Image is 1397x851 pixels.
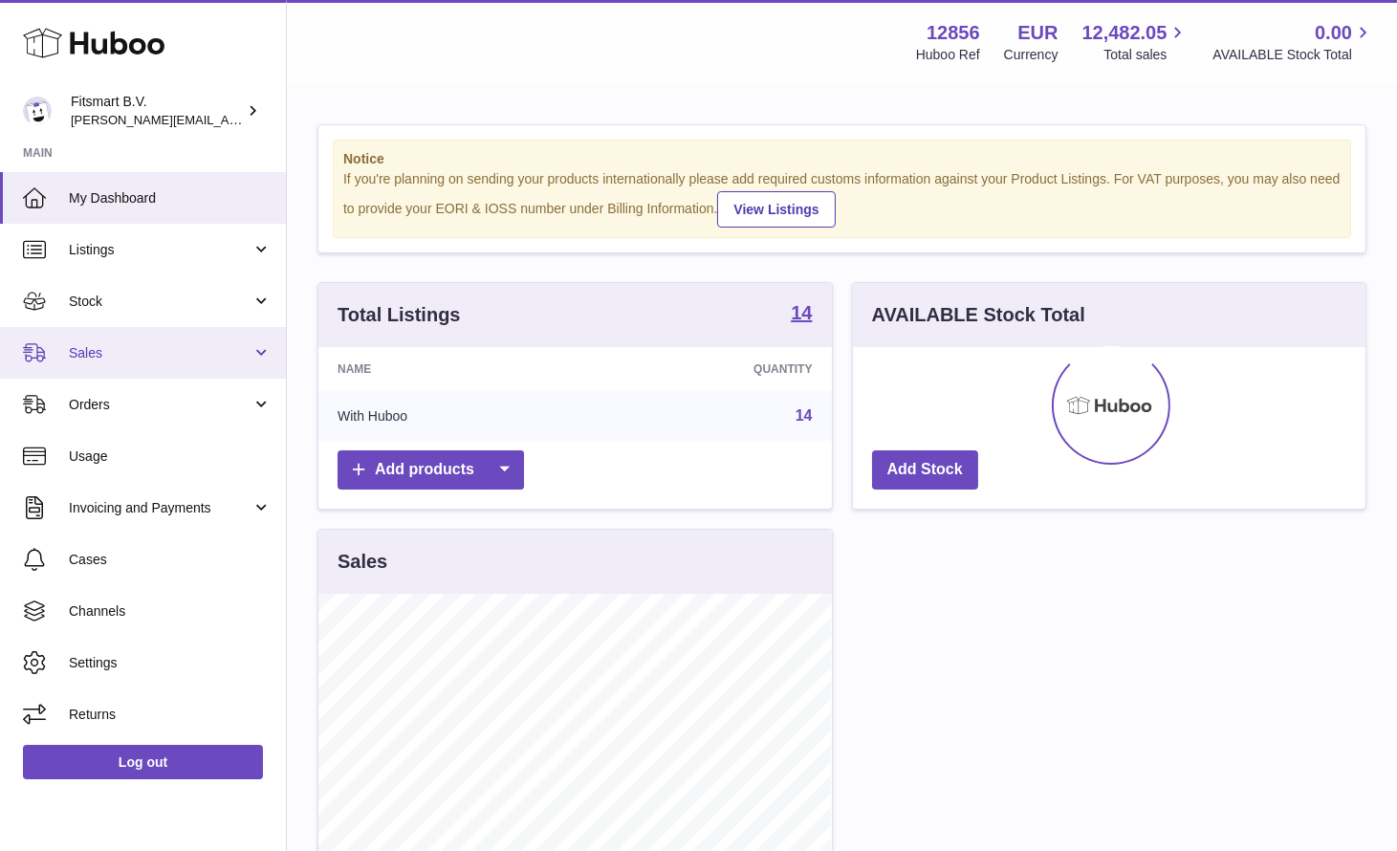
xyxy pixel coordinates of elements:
a: Add Stock [872,450,978,490]
h3: AVAILABLE Stock Total [872,302,1085,328]
span: Returns [69,706,272,724]
span: Listings [69,241,251,259]
strong: EUR [1017,20,1058,46]
div: If you're planning on sending your products internationally please add required customs informati... [343,170,1341,228]
span: Settings [69,654,272,672]
th: Name [318,347,589,391]
span: [PERSON_NAME][EMAIL_ADDRESS][DOMAIN_NAME] [71,112,383,127]
span: Usage [69,447,272,466]
td: With Huboo [318,391,589,441]
div: Fitsmart B.V. [71,93,243,129]
span: My Dashboard [69,189,272,207]
img: jonathan@leaderoo.com [23,97,52,125]
a: Add products [338,450,524,490]
a: Log out [23,745,263,779]
span: Total sales [1103,46,1189,64]
span: 12,482.05 [1081,20,1167,46]
h3: Total Listings [338,302,461,328]
h3: Sales [338,549,387,575]
span: Cases [69,551,272,569]
a: 12,482.05 Total sales [1081,20,1189,64]
strong: 14 [791,303,812,322]
span: Invoicing and Payments [69,499,251,517]
a: 14 [791,303,812,326]
span: Sales [69,344,251,362]
div: Huboo Ref [916,46,980,64]
span: Orders [69,396,251,414]
span: 0.00 [1315,20,1352,46]
a: 0.00 AVAILABLE Stock Total [1212,20,1374,64]
div: Currency [1004,46,1059,64]
strong: 12856 [927,20,980,46]
span: Channels [69,602,272,621]
span: Stock [69,293,251,311]
span: AVAILABLE Stock Total [1212,46,1374,64]
a: View Listings [717,191,835,228]
a: 14 [796,407,813,424]
th: Quantity [589,347,831,391]
strong: Notice [343,150,1341,168]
